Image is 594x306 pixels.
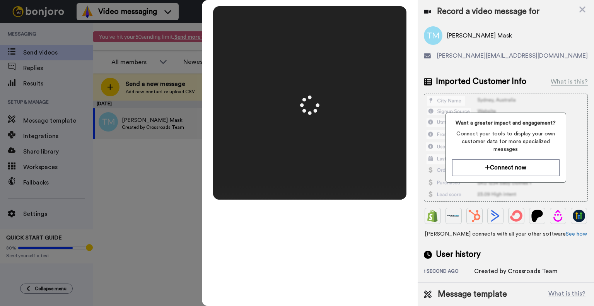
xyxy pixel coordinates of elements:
button: What is this? [546,289,588,300]
img: Ontraport [447,210,460,222]
img: GoHighLevel [573,210,585,222]
button: Connect now [452,159,560,176]
a: See how [566,231,587,237]
span: User history [436,249,481,260]
img: ActiveCampaign [489,210,502,222]
img: Hubspot [468,210,481,222]
img: ConvertKit [510,210,522,222]
img: Shopify [427,210,439,222]
img: Patreon [531,210,543,222]
span: [PERSON_NAME] connects with all your other software [424,230,588,238]
img: Drip [552,210,564,222]
span: Imported Customer Info [436,76,526,87]
span: [PERSON_NAME][EMAIL_ADDRESS][DOMAIN_NAME] [437,51,588,60]
span: Message template [438,289,507,300]
div: Created by Crossroads Team [474,267,558,276]
div: 1 second ago [424,268,474,276]
span: Want a greater impact and engagement? [452,119,560,127]
div: What is this? [551,77,588,86]
span: Connect your tools to display your own customer data for more specialized messages [452,130,560,153]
